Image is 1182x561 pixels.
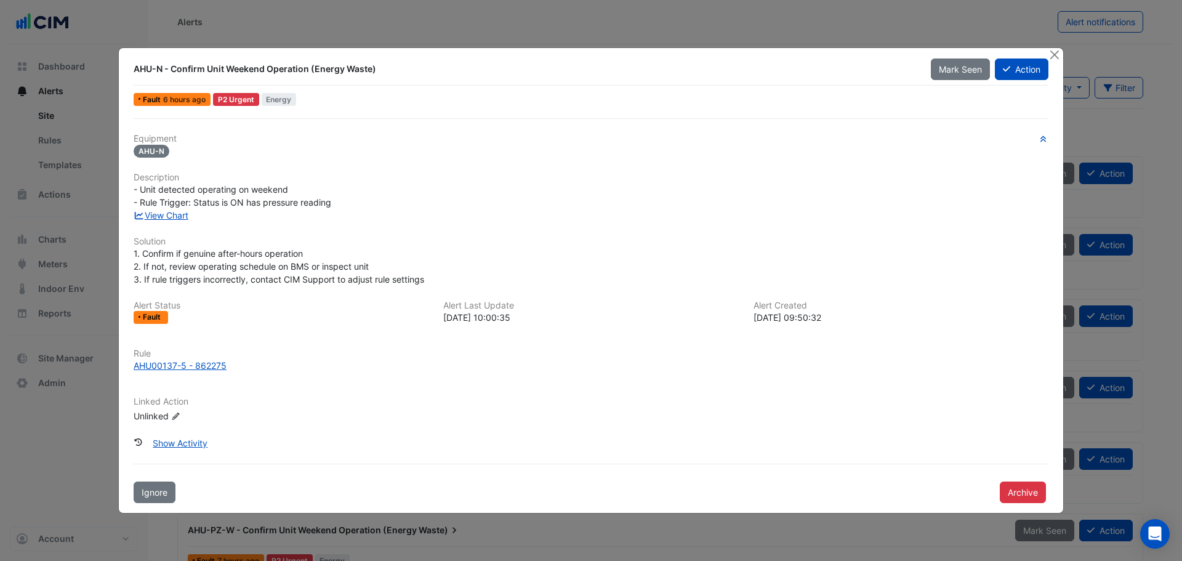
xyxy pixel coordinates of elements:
[163,95,206,104] span: Sun 31-Aug-2025 10:00 AEST
[1140,519,1170,549] div: Open Intercom Messenger
[134,172,1048,183] h6: Description
[134,63,916,75] div: AHU-N - Confirm Unit Weekend Operation (Energy Waste)
[1048,48,1061,61] button: Close
[145,432,215,454] button: Show Activity
[134,482,175,503] button: Ignore
[134,248,424,285] span: 1. Confirm if genuine after-hours operation 2. If not, review operating schedule on BMS or inspec...
[134,210,188,220] a: View Chart
[143,313,163,321] span: Fault
[143,96,163,103] span: Fault
[171,411,180,421] fa-icon: Edit Linked Action
[134,409,281,422] div: Unlinked
[134,236,1048,247] h6: Solution
[754,311,1048,324] div: [DATE] 09:50:32
[134,134,1048,144] h6: Equipment
[1000,482,1046,503] button: Archive
[754,301,1048,311] h6: Alert Created
[134,359,1048,372] a: AHU00137-5 - 862275
[134,184,331,208] span: - Unit detected operating on weekend - Rule Trigger: Status is ON has pressure reading
[134,301,428,311] h6: Alert Status
[939,64,982,75] span: Mark Seen
[134,349,1048,359] h6: Rule
[931,59,990,80] button: Mark Seen
[134,145,169,158] span: AHU-N
[134,359,227,372] div: AHU00137-5 - 862275
[443,301,738,311] h6: Alert Last Update
[995,59,1048,80] button: Action
[134,397,1048,407] h6: Linked Action
[142,487,167,498] span: Ignore
[213,93,259,106] div: P2 Urgent
[443,311,738,324] div: [DATE] 10:00:35
[262,93,297,106] span: Energy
